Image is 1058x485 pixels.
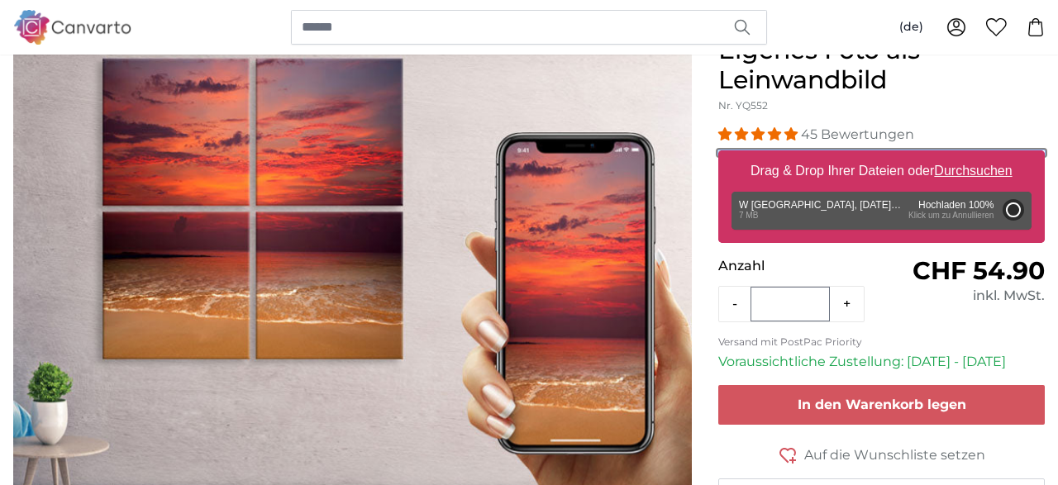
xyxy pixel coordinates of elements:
[886,12,936,42] button: (de)
[830,288,864,321] button: +
[882,286,1045,306] div: inkl. MwSt.
[744,155,1019,188] label: Drag & Drop Ihrer Dateien oder
[718,385,1045,425] button: In den Warenkorb legen
[718,36,1045,95] h1: Eigenes Foto als Leinwandbild
[13,10,132,44] img: Canvarto
[798,397,966,412] span: In den Warenkorb legen
[801,126,914,142] span: 45 Bewertungen
[935,164,1013,178] u: Durchsuchen
[719,288,751,321] button: -
[718,335,1045,349] p: Versand mit PostPac Priority
[718,126,801,142] span: 4.93 stars
[718,445,1045,465] button: Auf die Wunschliste setzen
[718,256,881,276] p: Anzahl
[804,445,985,465] span: Auf die Wunschliste setzen
[913,255,1045,286] span: CHF 54.90
[718,99,768,112] span: Nr. YQ552
[718,352,1045,372] p: Voraussichtliche Zustellung: [DATE] - [DATE]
